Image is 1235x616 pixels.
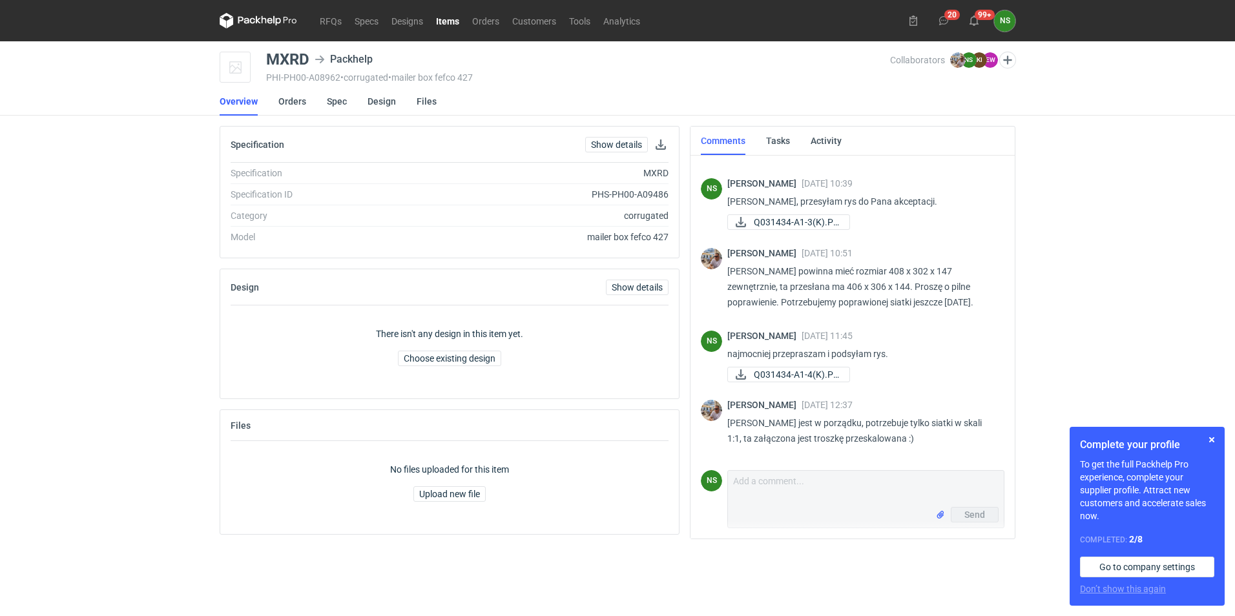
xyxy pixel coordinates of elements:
a: Go to company settings [1080,557,1214,577]
a: Q031434-A1-4(K).PDF [727,367,850,382]
h2: Specification [231,139,284,150]
div: Natalia Stępak [701,470,722,491]
a: Show details [585,137,648,152]
span: Send [964,510,985,519]
div: Natalia Stępak [994,10,1015,32]
a: Design [368,87,396,116]
span: Collaborators [890,55,945,65]
strong: 2 / 8 [1129,534,1143,544]
div: MXRD [266,52,309,67]
button: Download specification [653,137,669,152]
button: Choose existing design [398,351,501,366]
figcaption: NS [701,178,722,200]
a: Customers [506,13,563,28]
p: [PERSON_NAME] jest w porządku, potrzebuje tylko siatki w skali 1:1, ta załączona jest troszkę prz... [727,415,994,446]
span: Choose existing design [404,354,495,363]
div: Completed: [1080,533,1214,546]
span: [DATE] 11:45 [802,331,853,341]
div: mailer box fefco 427 [406,231,669,243]
div: Packhelp [315,52,373,67]
div: Natalia Stępak [701,178,722,200]
button: Don’t show this again [1080,582,1166,595]
a: Items [430,13,466,28]
a: Files [417,87,437,116]
p: [PERSON_NAME], przesyłam rys do Pana akceptacji. [727,194,994,209]
span: [DATE] 10:51 [802,248,853,258]
div: PHI-PH00-A08962 [266,72,890,83]
a: Specs [348,13,385,28]
span: [PERSON_NAME] [727,331,802,341]
button: Upload new file [413,486,486,502]
button: 99+ [964,10,984,31]
a: Comments [701,127,745,155]
div: Specification [231,167,406,180]
span: • mailer box fefco 427 [388,72,473,83]
div: MXRD [406,167,669,180]
img: Michał Palasek [701,400,722,421]
p: To get the full Packhelp Pro experience, complete your supplier profile. Attract new customers an... [1080,458,1214,522]
span: Upload new file [419,489,480,498]
span: [PERSON_NAME] [727,400,802,410]
button: Skip for now [1204,432,1219,447]
button: Edit collaborators [999,52,1016,68]
a: Q031434-A1-3(K).PDF [727,214,850,230]
div: Specification ID [231,188,406,201]
figcaption: EW [982,52,998,68]
a: Orders [466,13,506,28]
a: Tools [563,13,597,28]
a: RFQs [313,13,348,28]
figcaption: NS [701,331,722,352]
span: [DATE] 10:39 [802,178,853,189]
h2: Design [231,282,259,293]
figcaption: KI [971,52,987,68]
img: Michał Palasek [950,52,966,68]
svg: Packhelp Pro [220,13,297,28]
img: Michał Palasek [701,248,722,269]
span: Q031434-A1-4(K).PDF [754,367,839,382]
p: [PERSON_NAME] powinna mieć rozmiar 408 x 302 x 147 zewnętrznie, ta przesłana ma 406 x 306 x 144. ... [727,263,994,310]
a: Analytics [597,13,647,28]
div: Category [231,209,406,222]
span: [DATE] 12:37 [802,400,853,410]
a: Designs [385,13,430,28]
button: 20 [933,10,954,31]
p: No files uploaded for this item [390,463,509,476]
figcaption: NS [701,470,722,491]
div: Model [231,231,406,243]
span: [PERSON_NAME] [727,178,802,189]
h1: Complete your profile [1080,437,1214,453]
p: There isn't any design in this item yet. [376,327,523,340]
p: najmocniej przepraszam i podsyłam rys. [727,346,994,362]
a: Activity [811,127,842,155]
div: Natalia Stępak [701,331,722,352]
a: Tasks [766,127,790,155]
figcaption: NS [961,52,977,68]
span: [PERSON_NAME] [727,248,802,258]
button: Send [951,507,999,522]
a: Orders [278,87,306,116]
div: PHS-PH00-A09486 [406,188,669,201]
a: Spec [327,87,347,116]
span: • corrugated [340,72,388,83]
div: corrugated [406,209,669,222]
h2: Files [231,420,251,431]
a: Show details [606,280,669,295]
a: Overview [220,87,258,116]
button: NS [994,10,1015,32]
span: Q031434-A1-3(K).PDF [754,215,839,229]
